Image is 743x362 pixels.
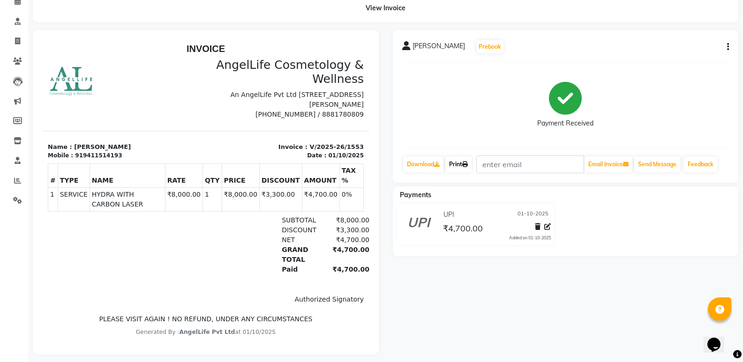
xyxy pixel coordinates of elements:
h3: AngelLife Cosmetology & Wellness [169,19,322,47]
div: 01/10/2025 [286,112,322,120]
td: 0% [297,148,321,172]
td: SERVICE [15,148,47,172]
div: SUBTOTAL [234,176,280,186]
div: ₹3,300.00 [281,186,327,196]
span: [PERSON_NAME] [413,41,465,54]
div: NET [234,196,280,206]
a: Feedback [684,156,717,172]
p: [PHONE_NUMBER] / 8881780809 [169,70,322,80]
div: Date : [265,112,284,120]
p: Invoice : V/2025-26/1553 [169,103,322,112]
span: UPI [443,210,454,220]
p: Name : [PERSON_NAME] [6,103,158,112]
div: Payment Received [537,118,593,128]
button: Prebook [476,40,503,53]
div: Generated By : at 01/10/2025 [6,288,322,297]
div: ₹8,000.00 [281,176,327,186]
th: RATE [123,125,160,148]
td: 1 [160,148,180,172]
a: Print [445,156,472,172]
h2: INVOICE [6,4,322,15]
input: enter email [476,155,584,173]
iframe: chat widget [704,325,734,353]
button: Email Invoice [585,156,632,172]
td: ₹8,000.00 [123,148,160,172]
th: AMOUNT [260,125,297,148]
th: TAX % [297,125,321,148]
div: Mobile : [6,112,31,120]
th: # [6,125,16,148]
th: TYPE [15,125,47,148]
th: DISCOUNT [217,125,260,148]
div: Added on 01-10-2025 [509,235,551,241]
p: Authorized Signatory [6,255,322,265]
p: An AngelLife Pvt Ltd [STREET_ADDRESS][PERSON_NAME] [169,51,322,70]
td: ₹8,000.00 [180,148,217,172]
span: HYDRA WITH CARBON LASER [50,150,121,170]
span: 01-10-2025 [518,210,548,220]
span: AngelLife Pvt Ltd [137,289,193,296]
div: ₹4,700.00 [281,225,327,235]
div: 919411514193 [33,112,80,120]
p: PLEASE VISIT AGAIN ! NO REFUND, UNDER ANY CIRCUMSTANCES [6,265,322,285]
th: NAME [47,125,123,148]
span: ₹4,700.00 [443,223,483,236]
div: Paid [234,225,280,235]
th: PRICE [180,125,217,148]
button: Send Message [634,156,680,172]
a: Download [403,156,443,172]
div: DISCOUNT [234,186,280,196]
td: 1 [6,148,16,172]
div: ₹4,700.00 [281,196,327,206]
td: ₹3,300.00 [217,148,260,172]
div: GRAND TOTAL [234,206,280,225]
td: ₹4,700.00 [260,148,297,172]
th: QTY [160,125,180,148]
span: Payments [400,191,431,199]
div: ₹4,700.00 [281,206,327,225]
